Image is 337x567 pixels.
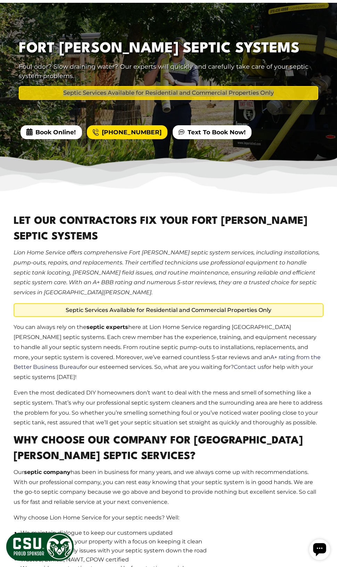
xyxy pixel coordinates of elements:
p: Why choose Lion Home Service for your septic needs? Well: [14,513,323,523]
li: Trusted, Ethical, NAWT, CPOW certified [20,555,323,564]
p: Even the most dedicated DIY homeowners don’t want to deal with the mess and smell of something li... [14,388,323,428]
h1: Fort [PERSON_NAME] Septic Systems [19,38,318,60]
em: Lion Home Service offers comprehensive Fort [PERSON_NAME] septic system services, including insta... [14,249,320,296]
img: CSU Sponsor Badge [5,532,75,562]
p: Foul odor? Slow draining water? Our experts will quickly and carefully take care of your septic s... [19,62,318,81]
a: [PHONE_NUMBER] [87,125,167,139]
li: We maintain dialogue to keep our customers updated [20,528,323,538]
a: Text To Book Now! [173,125,252,139]
a: Contact us [234,364,264,370]
p: Septic Services Available for Residential and Commercial Properties Only [14,303,323,317]
li: We help avoid costly issues with your septic system down the road [20,546,323,555]
h2: Let Our Contractors Fix Your Fort [PERSON_NAME] Septic Systems [14,214,323,245]
p: Septic Services Available for Residential and Commercial Properties Only [19,86,318,100]
strong: septic experts [87,324,128,330]
h2: Why Choose Our Company For [GEOGRAPHIC_DATA][PERSON_NAME] Septic Services? [14,433,323,465]
p: You can always rely on the here at Lion Home Service regarding [GEOGRAPHIC_DATA][PERSON_NAME] sep... [14,322,323,382]
strong: septic company [24,469,71,475]
li: We’re respectful to your property with a focus on keeping it clean [20,537,323,546]
div: Open chat widget [3,3,24,24]
p: Our has been in business for many years, and we always come up with recommendations. With our pro... [14,467,323,507]
span: Book Online! [20,125,82,139]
